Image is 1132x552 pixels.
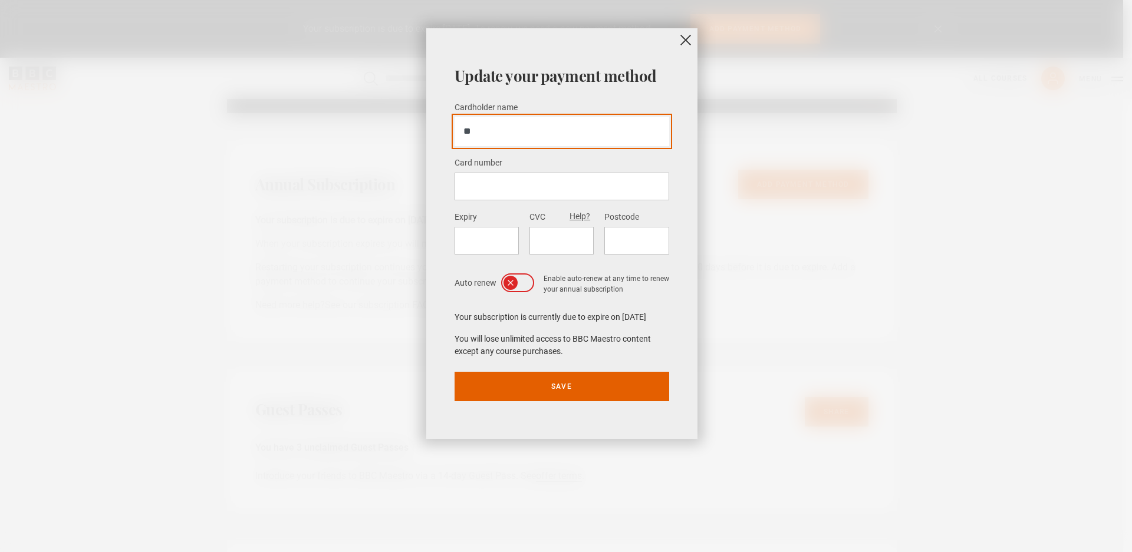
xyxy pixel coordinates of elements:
[529,210,545,224] label: CVC
[566,209,594,224] button: Help?
[544,273,669,297] p: Enable auto-renew at any time to renew your annual subscription
[455,210,477,224] label: Expiry
[455,277,496,289] span: Auto renew
[464,235,509,246] iframe: Casella di inserimento sicuro della data di scadenza
[674,28,697,52] button: close
[464,181,660,192] iframe: Casella di inserimento sicuro del numero di carta
[455,311,669,323] p: Your subscription is currently due to expire on [DATE]
[539,235,584,246] iframe: Casella di inserimento sicuro del CVC
[614,235,659,246] iframe: Casella di inserimento sicuro del codice postale
[604,210,639,224] label: Postcode
[455,333,669,358] p: You will lose unlimited access to BBC Maestro content except any course purchases.
[455,156,502,170] label: Card number
[455,372,669,401] button: Save
[455,66,669,86] h2: Update your payment method
[455,101,518,115] label: Cardholder name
